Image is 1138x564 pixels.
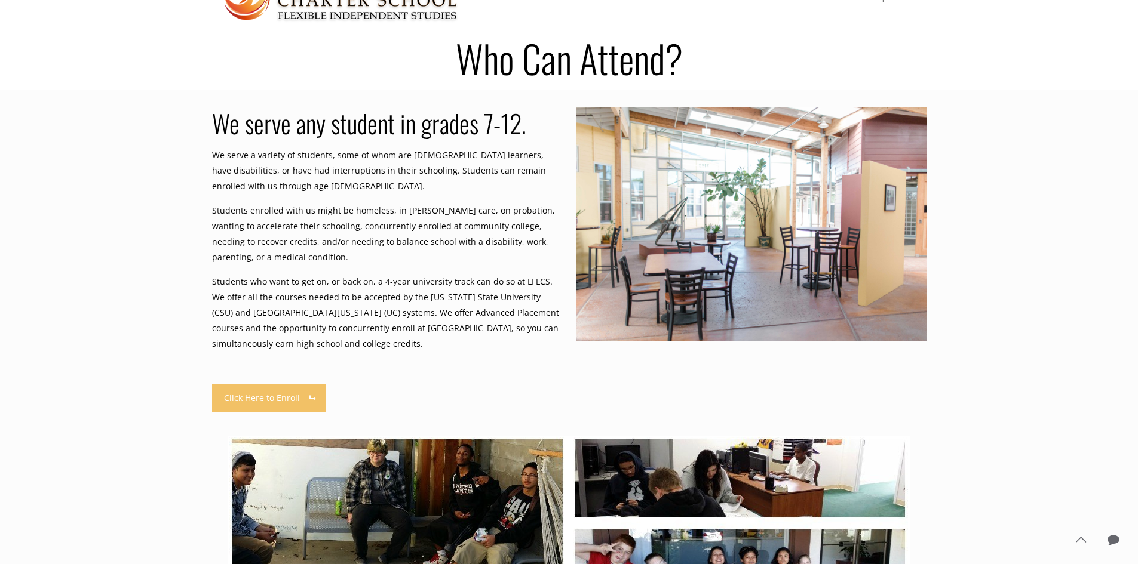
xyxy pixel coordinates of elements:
[1068,527,1093,552] a: Back to top icon
[212,274,562,352] p: Students who want to get on, or back on, a 4-year university track can do so at LFLCS. We offer a...
[212,147,562,194] p: We serve a variety of students, some of whom are [DEMOGRAPHIC_DATA] learners, have disabilities, ...
[212,107,562,138] h2: We serve any student in grades 7-12.
[205,39,934,77] h1: Who Can Attend?
[212,203,562,265] p: Students enrolled with us might be homeless, in [PERSON_NAME] care, on probation, wanting to acce...
[576,107,927,341] img: Who Can Attend?
[212,384,326,412] a: Click Here to Enroll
